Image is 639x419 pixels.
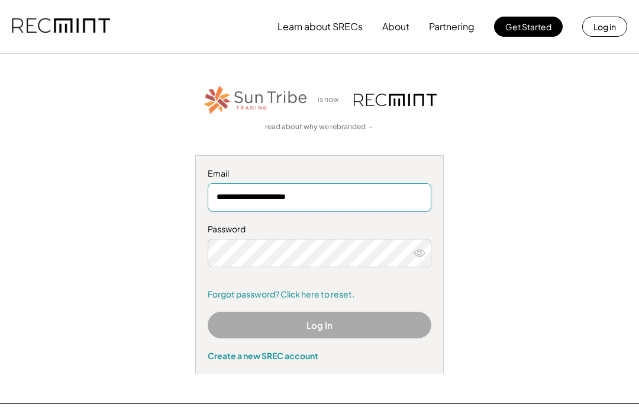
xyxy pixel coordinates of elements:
[265,122,374,132] a: read about why we rebranded →
[12,7,110,47] img: recmint-logotype%403x.png
[354,94,437,106] img: recmint-logotype%403x.png
[208,289,431,300] a: Forgot password? Click here to reset.
[315,95,348,105] div: is now
[208,168,431,180] div: Email
[208,350,431,361] div: Create a new SREC account
[582,17,627,37] button: Log in
[382,15,409,39] button: About
[202,84,309,116] img: STT_Horizontal_Logo%2B-%2BColor.png
[429,15,475,39] button: Partnering
[208,223,431,235] div: Password
[277,15,363,39] button: Learn about SRECs
[208,312,431,338] button: Log In
[494,17,563,37] button: Get Started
